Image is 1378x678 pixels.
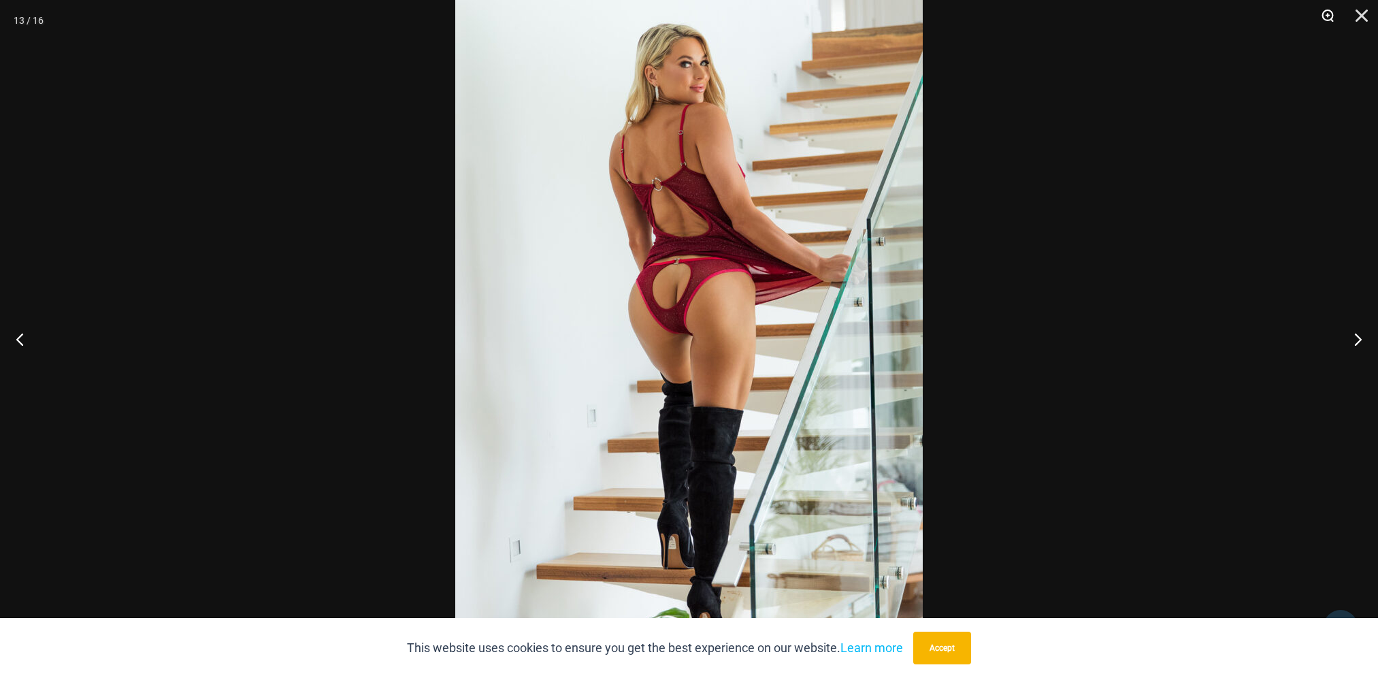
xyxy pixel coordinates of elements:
button: Accept [913,632,971,664]
div: 13 / 16 [14,10,44,31]
p: This website uses cookies to ensure you get the best experience on our website. [407,638,903,658]
button: Next [1327,305,1378,373]
a: Learn more [840,641,903,655]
